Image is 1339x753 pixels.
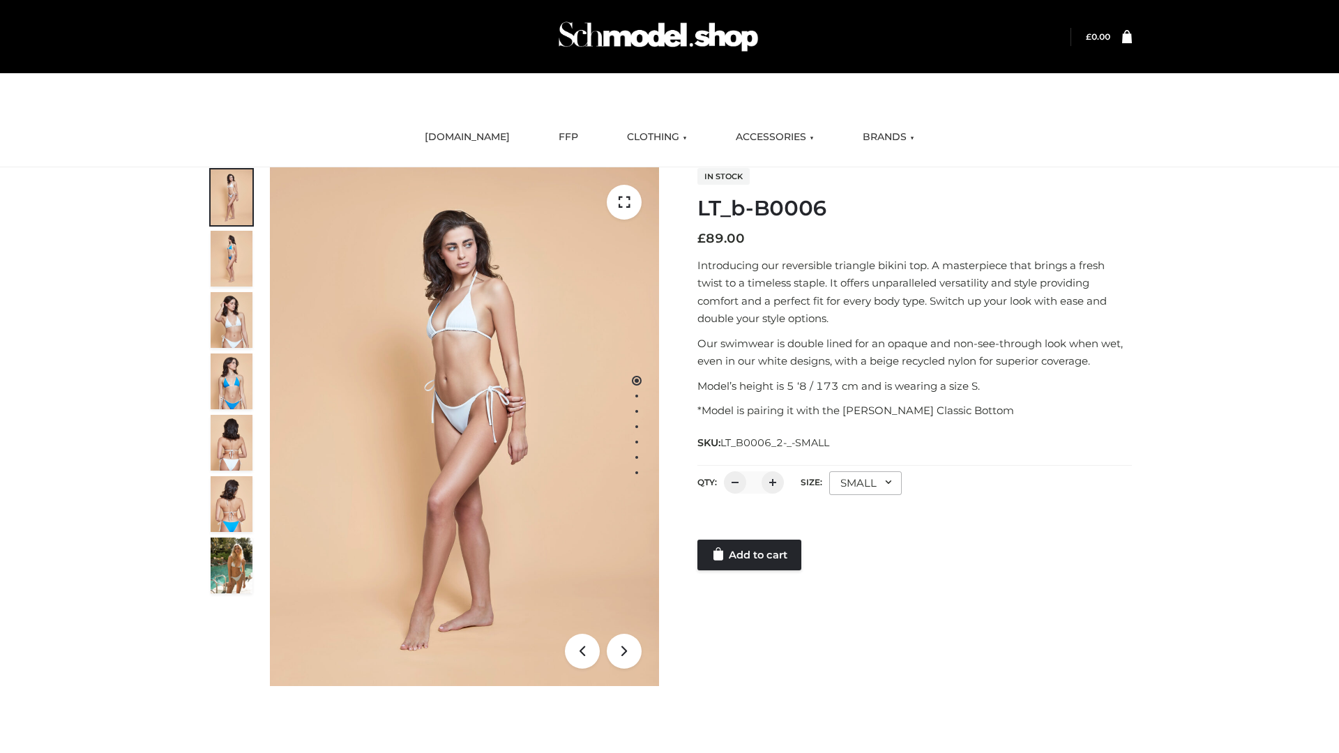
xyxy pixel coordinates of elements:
[211,292,252,348] img: ArielClassicBikiniTop_CloudNine_AzureSky_OW114ECO_3-scaled.jpg
[211,353,252,409] img: ArielClassicBikiniTop_CloudNine_AzureSky_OW114ECO_4-scaled.jpg
[697,231,745,246] bdi: 89.00
[414,122,520,153] a: [DOMAIN_NAME]
[697,434,831,451] span: SKU:
[697,335,1132,370] p: Our swimwear is double lined for an opaque and non-see-through look when wet, even in our white d...
[211,415,252,471] img: ArielClassicBikiniTop_CloudNine_AzureSky_OW114ECO_7-scaled.jpg
[1086,31,1091,42] span: £
[697,377,1132,395] p: Model’s height is 5 ‘8 / 173 cm and is wearing a size S.
[697,257,1132,328] p: Introducing our reversible triangle bikini top. A masterpiece that brings a fresh twist to a time...
[1086,31,1110,42] bdi: 0.00
[697,402,1132,420] p: *Model is pairing it with the [PERSON_NAME] Classic Bottom
[801,477,822,487] label: Size:
[829,471,902,495] div: SMALL
[720,436,829,449] span: LT_B0006_2-_-SMALL
[697,196,1132,221] h1: LT_b-B0006
[211,538,252,593] img: Arieltop_CloudNine_AzureSky2.jpg
[852,122,925,153] a: BRANDS
[725,122,824,153] a: ACCESSORIES
[211,231,252,287] img: ArielClassicBikiniTop_CloudNine_AzureSky_OW114ECO_2-scaled.jpg
[697,477,717,487] label: QTY:
[211,169,252,225] img: ArielClassicBikiniTop_CloudNine_AzureSky_OW114ECO_1-scaled.jpg
[697,231,706,246] span: £
[548,122,589,153] a: FFP
[616,122,697,153] a: CLOTHING
[697,168,750,185] span: In stock
[270,167,659,686] img: ArielClassicBikiniTop_CloudNine_AzureSky_OW114ECO_1
[697,540,801,570] a: Add to cart
[554,9,763,64] img: Schmodel Admin 964
[211,476,252,532] img: ArielClassicBikiniTop_CloudNine_AzureSky_OW114ECO_8-scaled.jpg
[1086,31,1110,42] a: £0.00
